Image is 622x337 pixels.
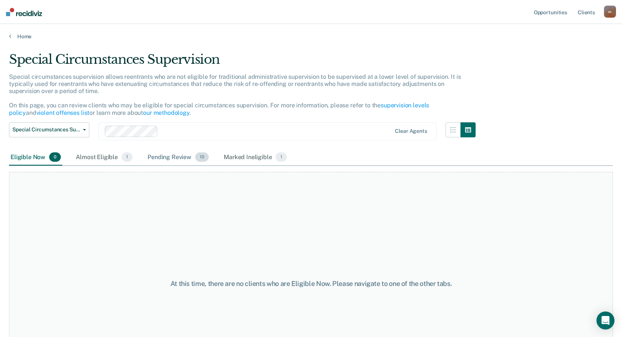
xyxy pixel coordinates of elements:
[604,6,616,18] button: m
[6,8,42,16] img: Recidiviz
[9,102,429,116] a: supervision levels policy
[195,152,209,162] span: 10
[122,152,133,162] span: 1
[9,73,461,116] p: Special circumstances supervision allows reentrants who are not eligible for traditional administ...
[222,149,288,166] div: Marked Ineligible1
[36,109,90,116] a: violent offenses list
[9,122,89,137] button: Special Circumstances Supervision
[143,109,190,116] a: our methodology
[9,33,613,40] a: Home
[9,149,62,166] div: Eligible Now0
[146,149,210,166] div: Pending Review10
[12,126,80,133] span: Special Circumstances Supervision
[49,152,61,162] span: 0
[395,128,427,134] div: Clear agents
[74,149,134,166] div: Almost Eligible1
[9,52,476,73] div: Special Circumstances Supervision
[160,280,462,288] div: At this time, there are no clients who are Eligible Now. Please navigate to one of the other tabs.
[276,152,286,162] span: 1
[596,311,614,329] div: Open Intercom Messenger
